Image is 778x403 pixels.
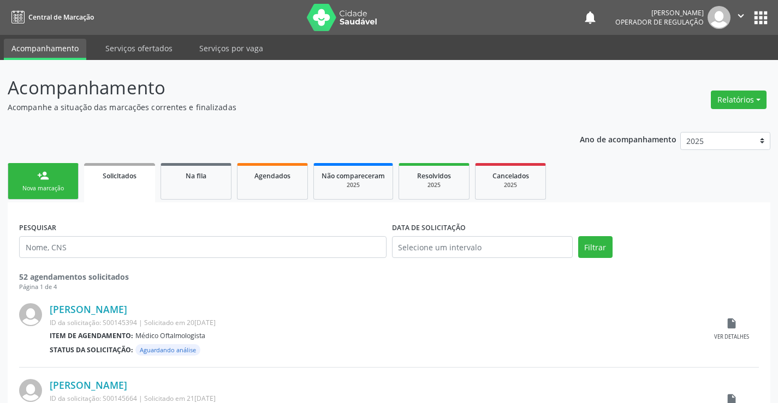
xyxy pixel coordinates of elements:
span: Cancelados [492,171,529,181]
a: Central de Marcação [8,8,94,26]
input: Nome, CNS [19,236,387,258]
span: Não compareceram [322,171,385,181]
p: Acompanhamento [8,74,542,101]
p: Acompanhe a situação das marcações correntes e finalizadas [8,101,542,113]
strong: 52 agendamentos solicitados [19,272,129,282]
label: PESQUISAR [19,219,56,236]
div: 2025 [322,181,385,189]
span: Na fila [186,171,206,181]
span: Médico Oftalmologista [135,331,205,340]
span: Solicitado em 21[DATE] [144,394,216,403]
span: ID da solicitação: S00145394 | [50,318,142,327]
i:  [735,10,747,22]
span: ID da solicitação: S00145664 | [50,394,142,403]
span: Solicitado em 20[DATE] [144,318,216,327]
label: DATA DE SOLICITAÇÃO [392,219,466,236]
div: person_add [37,170,49,182]
button: notifications [583,10,598,25]
img: img [19,303,42,326]
div: 2025 [407,181,461,189]
a: Acompanhamento [4,39,86,60]
a: [PERSON_NAME] [50,379,127,391]
span: Resolvidos [417,171,451,181]
img: img [708,6,731,29]
span: Central de Marcação [28,13,94,22]
div: [PERSON_NAME] [615,8,704,17]
a: Serviços por vaga [192,39,271,58]
b: Status da solicitação: [50,345,133,354]
div: 2025 [483,181,538,189]
div: Página 1 de 4 [19,282,759,292]
span: Solicitados [103,171,136,181]
div: Ver detalhes [714,333,749,341]
a: [PERSON_NAME] [50,303,127,315]
div: Nova marcação [16,184,70,193]
span: Agendados [254,171,290,181]
span: Operador de regulação [615,17,704,27]
input: Selecione um intervalo [392,236,573,258]
i: insert_drive_file [726,317,738,329]
a: Serviços ofertados [98,39,180,58]
button: Filtrar [578,236,613,258]
button: Relatórios [711,91,767,109]
button:  [731,6,751,29]
p: Ano de acompanhamento [580,132,676,146]
b: Item de agendamento: [50,331,133,340]
button: apps [751,8,770,27]
span: Aguardando análise [135,344,200,356]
